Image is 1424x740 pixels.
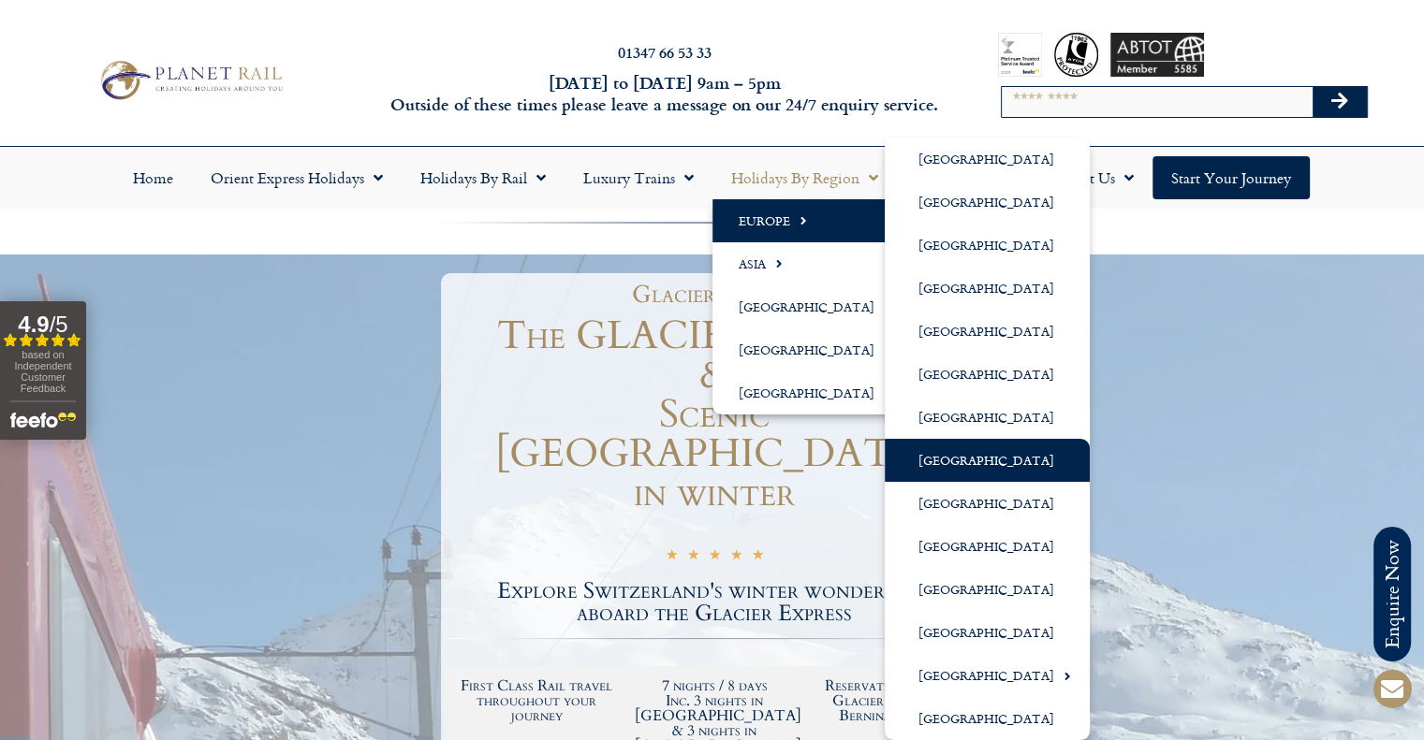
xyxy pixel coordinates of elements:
[885,482,1090,525] a: [GEOGRAPHIC_DATA]
[446,316,984,513] h1: The GLACIER EXPRESS & Scenic [GEOGRAPHIC_DATA] in winter
[885,224,1090,267] a: [GEOGRAPHIC_DATA]
[885,138,1090,181] a: [GEOGRAPHIC_DATA]
[1152,156,1310,199] a: Start your Journey
[813,678,972,723] h2: Reservations on the Glacier Express & Bernina Express
[9,156,1415,199] nav: Menu
[885,654,1090,697] a: [GEOGRAPHIC_DATA]
[712,328,910,371] a: [GEOGRAPHIC_DATA]
[885,568,1090,611] a: [GEOGRAPHIC_DATA]
[712,199,910,242] a: Europe
[885,525,1090,568] a: [GEOGRAPHIC_DATA]
[712,285,910,328] a: [GEOGRAPHIC_DATA]
[885,396,1090,439] a: [GEOGRAPHIC_DATA]
[885,611,1090,654] a: [GEOGRAPHIC_DATA]
[712,156,897,199] a: Holidays by Region
[402,156,565,199] a: Holidays by Rail
[565,156,712,199] a: Luxury Trains
[618,41,712,63] a: 01347 66 53 33
[712,371,910,414] a: [GEOGRAPHIC_DATA]
[885,138,1090,740] ul: Europe
[1313,87,1367,117] button: Search
[93,56,287,104] img: Planet Rail Train Holidays Logo
[666,546,678,568] i: ★
[712,242,910,285] a: Asia
[752,546,764,568] i: ★
[114,156,192,199] a: Home
[666,544,764,568] div: 5/5
[458,678,617,723] h2: First Class Rail travel throughout your journey
[709,546,721,568] i: ★
[687,546,699,568] i: ★
[385,72,945,116] h6: [DATE] to [DATE] 9am – 5pm Outside of these times please leave a message on our 24/7 enquiry serv...
[885,439,1090,482] a: [GEOGRAPHIC_DATA]
[885,310,1090,353] a: [GEOGRAPHIC_DATA]
[446,580,984,625] h2: Explore Switzerland's winter wonderland aboard the Glacier Express
[192,156,402,199] a: Orient Express Holidays
[885,353,1090,396] a: [GEOGRAPHIC_DATA]
[885,267,1090,310] a: [GEOGRAPHIC_DATA]
[885,181,1090,224] a: [GEOGRAPHIC_DATA]
[455,283,975,307] h1: Glacier Express
[730,546,742,568] i: ★
[885,697,1090,740] a: [GEOGRAPHIC_DATA]
[1035,156,1152,199] a: About Us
